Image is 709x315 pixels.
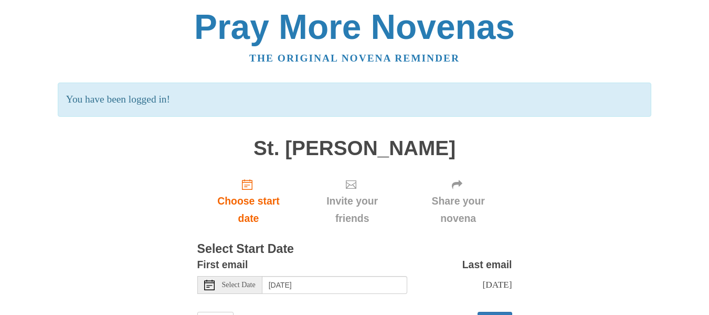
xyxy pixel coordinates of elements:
span: [DATE] [482,279,512,290]
a: Pray More Novenas [194,7,515,46]
label: Last email [462,256,512,273]
span: Choose start date [208,192,290,227]
a: Choose start date [197,170,300,232]
a: The original novena reminder [249,53,460,64]
div: Click "Next" to confirm your start date first. [405,170,512,232]
div: Click "Next" to confirm your start date first. [300,170,404,232]
span: Invite your friends [310,192,394,227]
h3: Select Start Date [197,242,512,256]
span: Select Date [222,281,256,289]
span: Share your novena [415,192,502,227]
p: You have been logged in! [58,83,651,117]
label: First email [197,256,248,273]
h1: St. [PERSON_NAME] [197,137,512,160]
